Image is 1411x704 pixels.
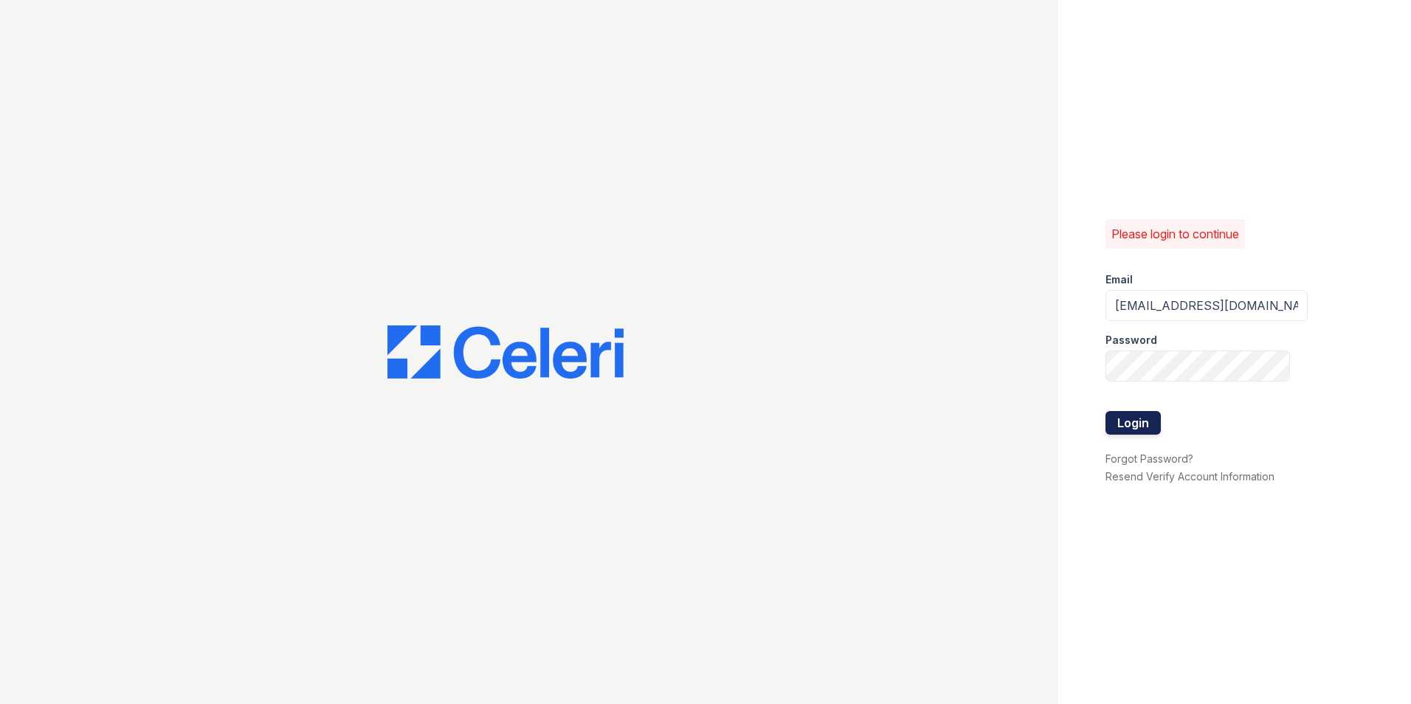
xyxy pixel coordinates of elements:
p: Please login to continue [1111,225,1239,243]
img: CE_Logo_Blue-a8612792a0a2168367f1c8372b55b34899dd931a85d93a1a3d3e32e68fde9ad4.png [387,325,624,379]
a: Resend Verify Account Information [1105,470,1274,483]
a: Forgot Password? [1105,452,1193,465]
label: Email [1105,272,1133,287]
label: Password [1105,333,1157,348]
button: Login [1105,411,1161,435]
